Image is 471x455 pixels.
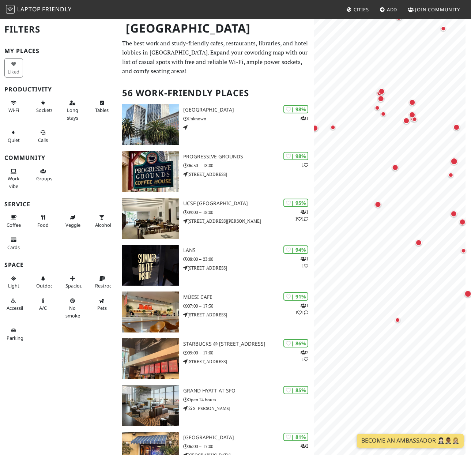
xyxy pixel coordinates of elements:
button: Quiet [4,127,23,146]
button: A/C [34,295,53,314]
button: Sockets [34,97,53,116]
a: Become an Ambassador 🤵🏻‍♀️🤵🏾‍♂️🤵🏼‍♀️ [357,434,464,448]
button: Work vibe [4,165,23,192]
span: Parking [7,335,23,341]
p: 06:30 – 18:00 [183,162,314,169]
span: Video/audio calls [38,137,48,143]
p: 2 [301,443,308,450]
div: Map marker [390,162,400,172]
button: Parking [4,324,23,344]
div: Map marker [407,110,417,119]
a: Grand Hyatt At SFO | 85% Grand Hyatt At SFO Open 24 hours 55 S [PERSON_NAME] [118,385,314,426]
p: Unknown [183,115,314,122]
p: [STREET_ADDRESS][PERSON_NAME] [183,218,314,225]
span: Smoke free [65,305,80,319]
div: Map marker [446,170,455,179]
img: Progressive Grounds [122,151,179,192]
span: Coffee [7,222,21,228]
button: Cards [4,234,23,253]
button: Food [34,211,53,231]
h3: [GEOGRAPHIC_DATA] [183,107,314,113]
button: Groups [34,165,53,185]
button: Pets [93,295,112,314]
img: One Market Plaza [122,104,179,145]
div: Map marker [379,109,388,118]
div: Map marker [439,24,448,33]
span: Credit cards [7,244,20,251]
p: Open 24 hours [183,396,314,403]
img: LANS [122,245,179,286]
button: Coffee [4,211,23,231]
button: Alcohol [93,211,112,231]
h3: [GEOGRAPHIC_DATA] [183,435,314,441]
h2: Filters [4,18,113,41]
span: Alcohol [95,222,111,228]
div: Map marker [402,116,411,125]
a: Cities [343,3,372,16]
p: 09:00 – 18:00 [183,209,314,216]
div: Map marker [377,86,386,96]
div: Map marker [375,88,385,98]
span: Join Community [415,6,460,13]
p: 06:00 – 17:00 [183,443,314,450]
div: Map marker [373,104,381,112]
div: | 81% [283,433,308,441]
span: Outdoor area [36,282,55,289]
button: Spacious [63,272,82,292]
p: 08:00 – 23:00 [183,256,314,263]
h3: Progressive Grounds [183,154,314,160]
button: Veggie [63,211,82,231]
span: People working [8,175,19,189]
div: | 85% [283,386,308,394]
div: Map marker [393,316,402,324]
p: 2 1 [301,349,308,363]
div: Map marker [457,217,467,227]
button: Accessible [4,295,23,314]
span: Add [387,6,397,13]
img: LaptopFriendly [6,5,15,14]
a: Progressive Grounds | 98% 1 Progressive Grounds 06:30 – 18:00 [STREET_ADDRESS] [118,151,314,192]
div: Map marker [449,156,459,166]
span: Work-friendly tables [95,107,109,113]
h3: LANS [183,247,314,253]
div: Map marker [414,238,423,247]
span: Cities [354,6,369,13]
p: 1 1 1 [295,208,308,222]
div: | 94% [283,245,308,254]
button: Outdoor [34,272,53,292]
img: Grand Hyatt At SFO [122,385,179,426]
p: 55 S [PERSON_NAME] [183,405,314,412]
p: 1 [302,162,308,169]
img: UCSF Mission Bay FAMRI Library [122,198,179,239]
p: 05:00 – 17:00 [183,349,314,356]
h3: Müesi Cafe [183,294,314,300]
span: Group tables [36,175,52,182]
button: Long stays [63,97,82,124]
span: Accessible [7,305,29,311]
span: Air conditioned [39,305,47,311]
h3: Community [4,154,113,161]
button: Light [4,272,23,292]
button: Calls [34,127,53,146]
span: Quiet [8,137,20,143]
p: [STREET_ADDRESS] [183,311,314,318]
span: Laptop [17,5,41,13]
span: Natural light [8,282,19,289]
button: Restroom [93,272,112,292]
a: Starbucks @ 100 1st St | 86% 21 Starbucks @ [STREET_ADDRESS] 05:00 – 17:00 [STREET_ADDRESS] [118,338,314,379]
div: Map marker [310,123,320,133]
a: LaptopFriendly LaptopFriendly [6,3,72,16]
h3: Starbucks @ [STREET_ADDRESS] [183,341,314,347]
div: Map marker [394,12,403,22]
div: Map marker [407,98,417,107]
div: Map marker [376,94,385,103]
h3: My Places [4,48,113,54]
div: Map marker [409,115,418,124]
button: Wi-Fi [4,97,23,116]
p: [STREET_ADDRESS] [183,358,314,365]
span: Pet friendly [97,305,107,311]
img: Müesi Cafe [122,292,179,332]
p: [STREET_ADDRESS] [183,171,314,178]
a: Müesi Cafe | 91% 111 Müesi Cafe 07:00 – 17:30 [STREET_ADDRESS] [118,292,314,332]
h1: [GEOGRAPHIC_DATA] [120,18,313,38]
